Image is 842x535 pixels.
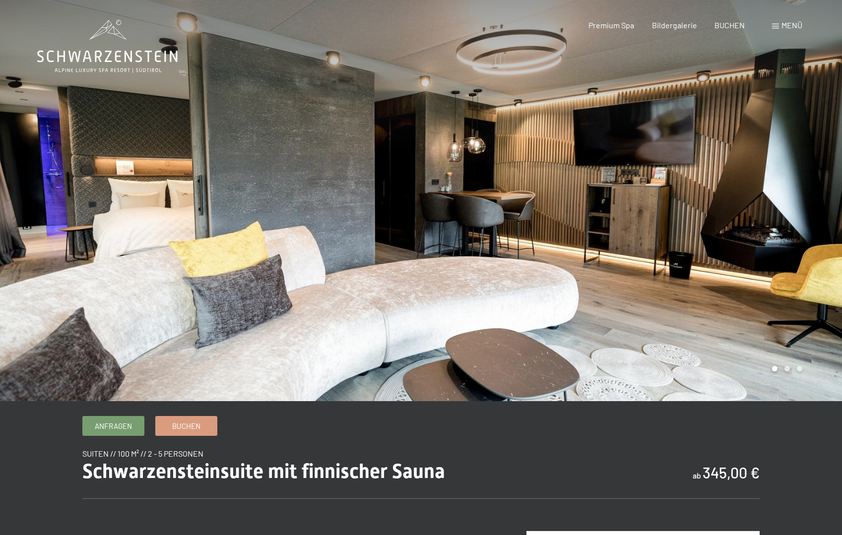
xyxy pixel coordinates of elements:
[781,20,802,30] span: Menü
[693,471,701,480] span: ab
[172,421,200,431] span: Buchen
[703,464,760,481] b: 345,00 €
[82,449,203,458] span: Suiten // 100 m² // 2 - 5 Personen
[714,20,745,30] a: BUCHEN
[82,460,445,483] span: Schwarzensteinsuite mit finnischer Sauna
[156,416,217,435] a: Buchen
[95,421,132,431] span: Anfragen
[588,20,634,30] a: Premium Spa
[83,416,144,435] a: Anfragen
[652,20,697,30] a: Bildergalerie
